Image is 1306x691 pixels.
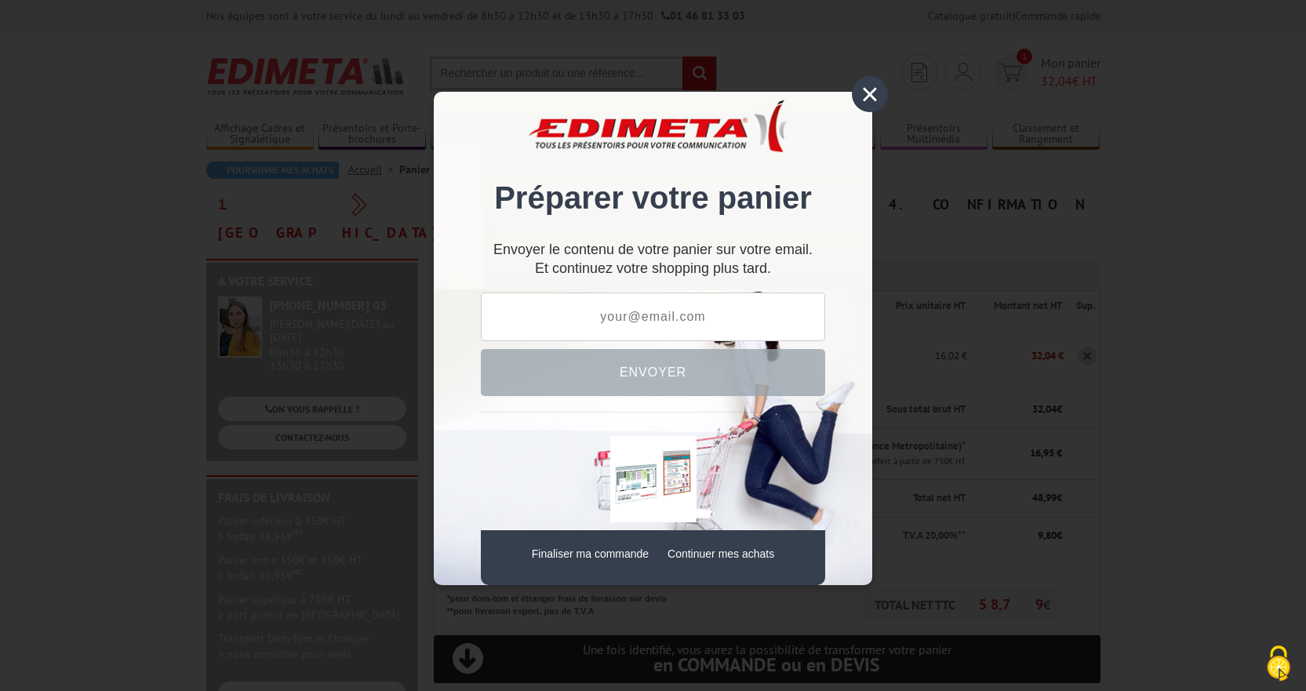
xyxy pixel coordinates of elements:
[532,547,649,560] a: Finaliser ma commande
[481,349,825,396] button: Envoyer
[481,293,825,341] input: your@email.com
[852,76,888,112] div: ×
[481,248,825,252] p: Envoyer le contenu de votre panier sur votre email.
[481,248,825,277] div: Et continuez votre shopping plus tard.
[668,547,774,560] a: Continuer mes achats
[481,115,825,232] div: Préparer votre panier
[1251,638,1306,691] button: Cookies (fenêtre modale)
[1259,644,1298,683] img: Cookies (fenêtre modale)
